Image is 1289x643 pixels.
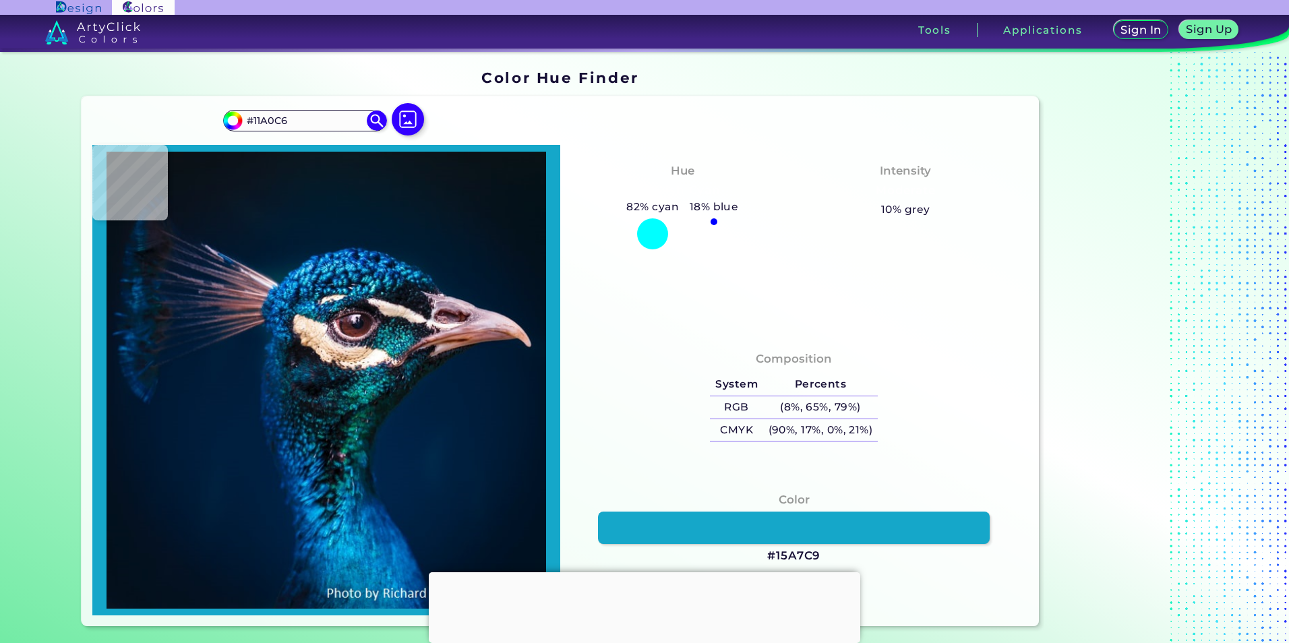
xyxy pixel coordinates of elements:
img: ArtyClick Design logo [56,1,101,14]
h3: Bluish Cyan [638,183,726,199]
img: icon picture [392,103,424,135]
h3: Applications [1003,25,1082,35]
input: type color.. [242,111,367,129]
h3: Tools [918,25,951,35]
h5: (90%, 17%, 0%, 21%) [763,419,878,441]
h4: Intensity [880,161,931,181]
iframe: Advertisement [1044,65,1213,632]
h5: CMYK [710,419,762,441]
h1: Color Hue Finder [481,67,638,88]
h5: 18% blue [684,198,744,216]
img: icon search [367,111,387,131]
h4: Composition [756,349,832,369]
h4: Color [779,490,810,510]
h5: Sign In [1122,25,1159,35]
h5: 10% grey [881,201,930,218]
a: Sign Up [1182,22,1236,38]
img: logo_artyclick_colors_white.svg [45,20,140,44]
h5: 82% cyan [622,198,684,216]
a: Sign In [1116,22,1166,38]
h4: Hue [671,161,694,181]
h5: Percents [763,373,878,396]
h5: (8%, 65%, 79%) [763,396,878,419]
iframe: Advertisement [429,572,860,640]
h3: Moderate [870,183,941,199]
h3: #15A7C9 [767,548,820,564]
h5: Sign Up [1188,24,1230,34]
img: img_pavlin.jpg [99,152,553,609]
h5: System [710,373,762,396]
h5: RGB [710,396,762,419]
